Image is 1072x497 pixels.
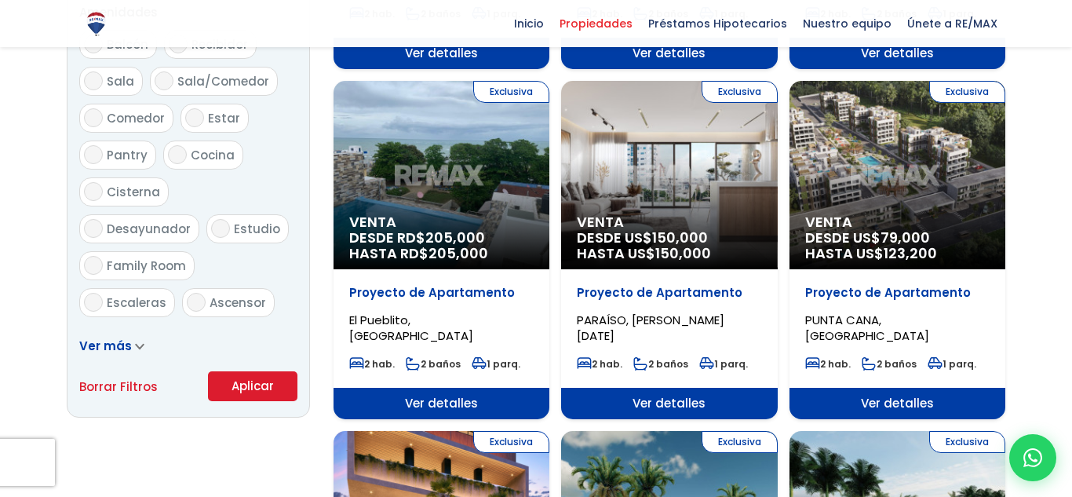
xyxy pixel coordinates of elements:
span: 150,000 [655,243,711,263]
span: Comedor [107,110,165,126]
span: HASTA RD$ [349,246,534,261]
span: Ver detalles [334,38,549,69]
span: Cocina [191,147,235,163]
span: Ver detalles [561,38,777,69]
p: Proyecto de Apartamento [805,285,990,301]
input: Sala [84,71,103,90]
span: PUNTA CANA, [GEOGRAPHIC_DATA] [805,312,929,344]
span: Venta [805,214,990,230]
input: Cocina [168,145,187,164]
span: PARAÍSO, [PERSON_NAME][DATE] [577,312,724,344]
span: Propiedades [552,12,640,35]
span: Venta [577,214,761,230]
span: Exclusiva [702,81,778,103]
span: Nuestro equipo [795,12,899,35]
a: Exclusiva Venta DESDE US$150,000 HASTA US$150,000 Proyecto de Apartamento PARAÍSO, [PERSON_NAME][... [561,81,777,419]
span: El Pueblito, [GEOGRAPHIC_DATA] [349,312,473,344]
span: 2 hab. [577,357,622,371]
span: HASTA US$ [577,246,761,261]
p: Proyecto de Apartamento [577,285,761,301]
button: Aplicar [208,371,297,401]
span: Exclusiva [702,431,778,453]
span: Cisterna [107,184,160,200]
span: 205,000 [425,228,485,247]
input: Cisterna [84,182,103,201]
span: HASTA US$ [805,246,990,261]
input: Desayunador [84,219,103,238]
span: Ver detalles [561,388,777,419]
input: Pantry [84,145,103,164]
span: 2 baños [633,357,688,371]
span: 2 baños [406,357,461,371]
img: Logo de REMAX [82,10,110,38]
span: Venta [349,214,534,230]
span: 1 parq. [928,357,976,371]
span: Ver más [79,338,132,354]
a: Exclusiva Venta DESDE RD$205,000 HASTA RD$205,000 Proyecto de Apartamento El Pueblito, [GEOGRAPHI... [334,81,549,419]
span: DESDE US$ [577,230,761,261]
span: Ver detalles [789,38,1005,69]
span: 150,000 [652,228,708,247]
span: Estudio [234,221,280,237]
span: Sala [107,73,134,90]
input: Family Room [84,256,103,275]
span: Pantry [107,147,148,163]
input: Estar [185,108,204,127]
span: Family Room [107,258,186,274]
input: Comedor [84,108,103,127]
span: 1 parq. [472,357,520,371]
input: Sala/Comedor [155,71,173,90]
span: Exclusiva [929,431,1005,453]
input: Ascensor [187,293,206,312]
span: Sala/Comedor [177,73,269,90]
span: 205,000 [428,243,488,263]
span: Ver detalles [334,388,549,419]
span: Escaleras [107,294,166,311]
span: 2 baños [862,357,917,371]
span: Ascensor [210,294,266,311]
p: Proyecto de Apartamento [349,285,534,301]
a: Ver más [79,338,144,354]
span: Préstamos Hipotecarios [640,12,795,35]
span: 2 hab. [349,357,395,371]
span: Exclusiva [473,81,549,103]
input: Escaleras [84,293,103,312]
span: Únete a RE/MAX [899,12,1005,35]
span: DESDE RD$ [349,230,534,261]
span: Ver detalles [789,388,1005,419]
a: Borrar Filtros [79,377,158,397]
span: 2 hab. [805,357,851,371]
span: 79,000 [881,228,930,247]
a: Exclusiva Venta DESDE US$79,000 HASTA US$123,200 Proyecto de Apartamento PUNTA CANA, [GEOGRAPHIC_... [789,81,1005,419]
span: 1 parq. [699,357,748,371]
span: DESDE US$ [805,230,990,261]
span: Inicio [506,12,552,35]
span: Desayunador [107,221,191,237]
input: Estudio [211,219,230,238]
span: Exclusiva [929,81,1005,103]
span: Estar [208,110,240,126]
span: 123,200 [884,243,937,263]
span: Exclusiva [473,431,549,453]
